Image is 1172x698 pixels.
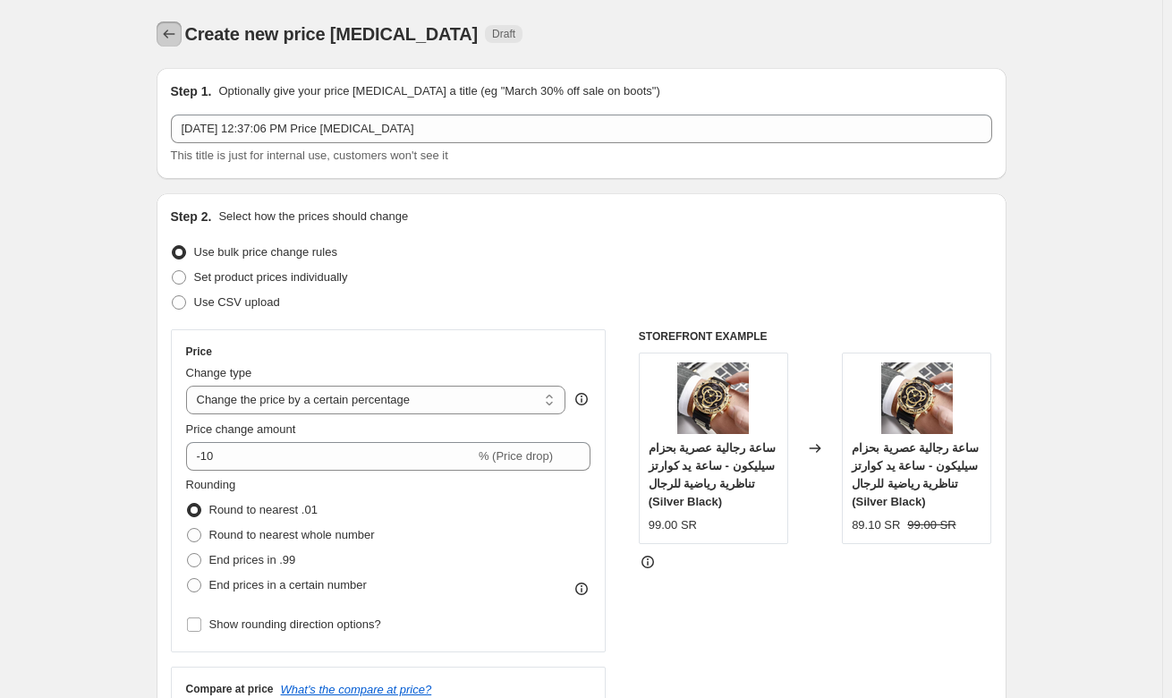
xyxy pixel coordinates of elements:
[639,329,992,344] h6: STOREFRONT EXAMPLE
[881,362,953,434] img: Screenshot2025-10-04112838_80x.png
[185,24,479,44] span: Create new price [MEDICAL_DATA]
[209,617,381,631] span: Show rounding direction options?
[194,295,280,309] span: Use CSV upload
[186,366,252,379] span: Change type
[218,82,659,100] p: Optionally give your price [MEDICAL_DATA] a title (eg "March 30% off sale on boots")
[186,478,236,491] span: Rounding
[907,516,955,534] strike: 99.00 SR
[492,27,515,41] span: Draft
[573,390,590,408] div: help
[852,516,900,534] div: 89.10 SR
[209,503,318,516] span: Round to nearest .01
[281,683,432,696] button: What's the compare at price?
[677,362,749,434] img: Screenshot2025-10-04112838_80x.png
[171,208,212,226] h2: Step 2.
[218,208,408,226] p: Select how the prices should change
[157,21,182,47] button: Price change jobs
[186,422,296,436] span: Price change amount
[649,441,776,508] span: ساعة رجالية عصرية بحزام سيليكون - ساعة يد كوارتز تناظرية رياضية للرجال (Silver Black)
[194,270,348,284] span: Set product prices individually
[186,682,274,696] h3: Compare at price
[209,578,367,592] span: End prices in a certain number
[209,553,296,566] span: End prices in .99
[171,149,448,162] span: This title is just for internal use, customers won't see it
[171,115,992,143] input: 30% off holiday sale
[194,245,337,259] span: Use bulk price change rules
[186,442,475,471] input: -15
[479,449,553,463] span: % (Price drop)
[649,516,697,534] div: 99.00 SR
[171,82,212,100] h2: Step 1.
[852,441,979,508] span: ساعة رجالية عصرية بحزام سيليكون - ساعة يد كوارتز تناظرية رياضية للرجال (Silver Black)
[209,528,375,541] span: Round to nearest whole number
[186,345,212,359] h3: Price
